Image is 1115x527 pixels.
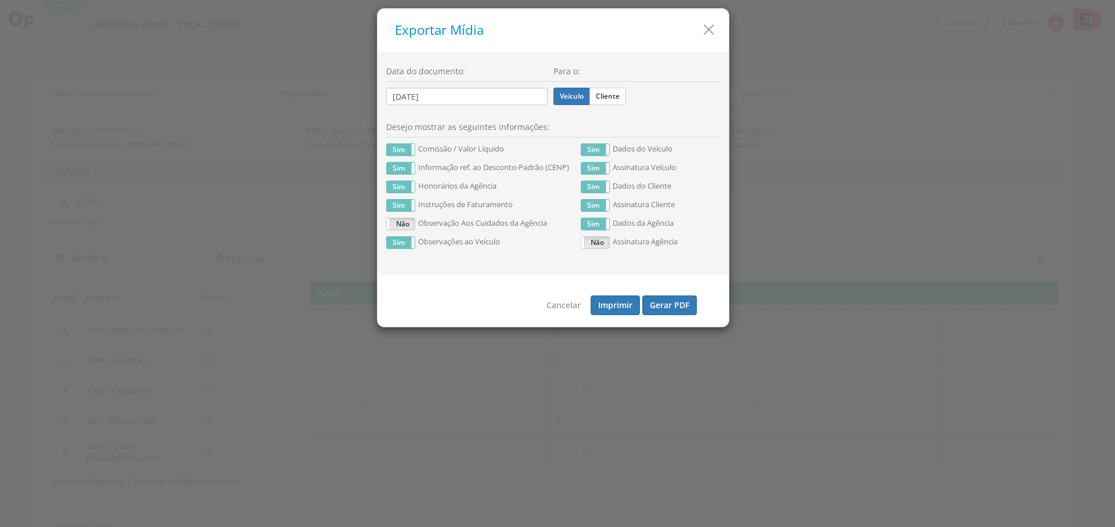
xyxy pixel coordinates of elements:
p: Assinatura Agência [581,236,714,249]
p: Dados do Cliente [581,181,714,193]
p: Dados do Veículo [581,143,714,156]
label: Sim [581,181,609,193]
button: Imprimir [591,295,640,315]
label: Sim [581,163,609,174]
p: Dados da Agência [581,218,714,230]
label: Sim [387,163,415,174]
h4: Data do documento: [386,67,553,75]
p: Observações ao Veículo [386,236,575,249]
p: Comissão / Valor Líquido [386,143,575,156]
a: Imprimir [591,299,642,310]
label: Sim [581,218,609,230]
p: Honorários da Agência [386,181,575,193]
label: Sim [581,144,609,156]
label: Cliente [589,88,626,105]
label: Sim [387,200,415,211]
label: Sim [387,237,415,248]
label: Sim [581,200,609,211]
label: Não [387,218,415,230]
h4: Para o: [553,67,721,75]
h5: Exportar Mídia [395,23,720,38]
p: Instruções de Faturamento [386,199,575,212]
button: Gerar PDF [642,295,697,315]
label: Sim [387,181,415,193]
h4: Desejo mostrar as seguintes informações: [386,122,714,131]
button: Cancelar [539,295,588,315]
a: Gerar PDF [642,299,697,310]
label: Veículo [553,88,590,105]
p: Assinatura Veículo [581,162,714,175]
p: Observação Aos Cuidados da Agência [386,218,575,230]
label: Não [581,237,609,248]
p: Assinatura Cliente [581,199,714,212]
p: Informação ref. ao Desconto-Padrão (CENP) [386,162,575,175]
label: Sim [387,144,415,156]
